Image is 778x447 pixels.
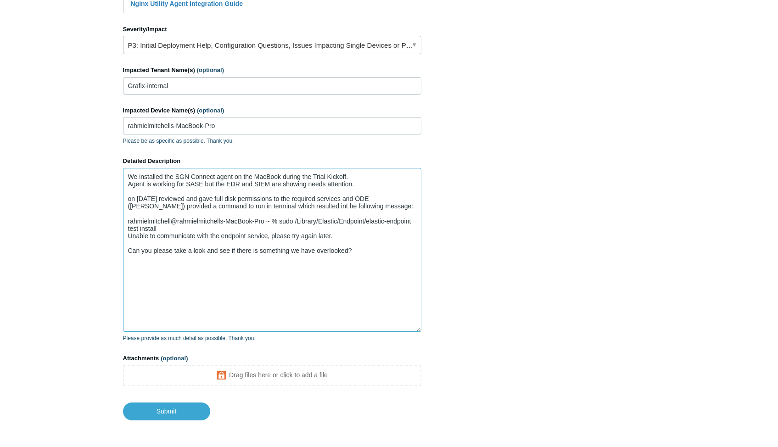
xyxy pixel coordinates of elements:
[197,107,224,114] span: (optional)
[123,334,421,342] p: Please provide as much detail as possible. Thank you.
[123,106,421,115] label: Impacted Device Name(s)
[123,354,421,363] label: Attachments
[123,36,421,54] a: P3: Initial Deployment Help, Configuration Questions, Issues Impacting Single Devices or Past Out...
[123,25,421,34] label: Severity/Impact
[123,66,421,75] label: Impacted Tenant Name(s)
[123,402,210,420] input: Submit
[123,137,421,145] p: Please be as specific as possible. Thank you.
[197,67,224,73] span: (optional)
[123,156,421,166] label: Detailed Description
[161,355,188,362] span: (optional)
